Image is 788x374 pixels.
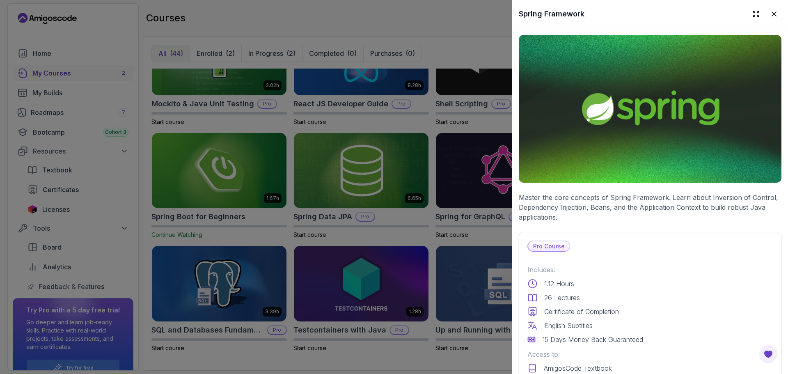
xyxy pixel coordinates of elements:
[527,349,773,359] p: Access to:
[519,8,584,20] h2: Spring Framework
[544,293,580,303] p: 26 Lectures
[544,279,574,289] p: 1.12 Hours
[527,265,773,275] p: Includes:
[542,335,643,344] p: 15 Days Money Back Guaranteed
[544,321,593,330] p: English Subtitles
[749,7,763,21] button: Expand drawer
[519,193,781,222] p: Master the core concepts of Spring Framework. Learn about Inversion of Control, Dependency Inject...
[544,307,619,317] p: Certificate of Completion
[544,363,612,373] p: AmigosCode Textbook
[528,241,570,251] p: Pro Course
[758,344,778,364] button: Open Feedback Button
[519,35,781,183] img: spring-framework_thumbnail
